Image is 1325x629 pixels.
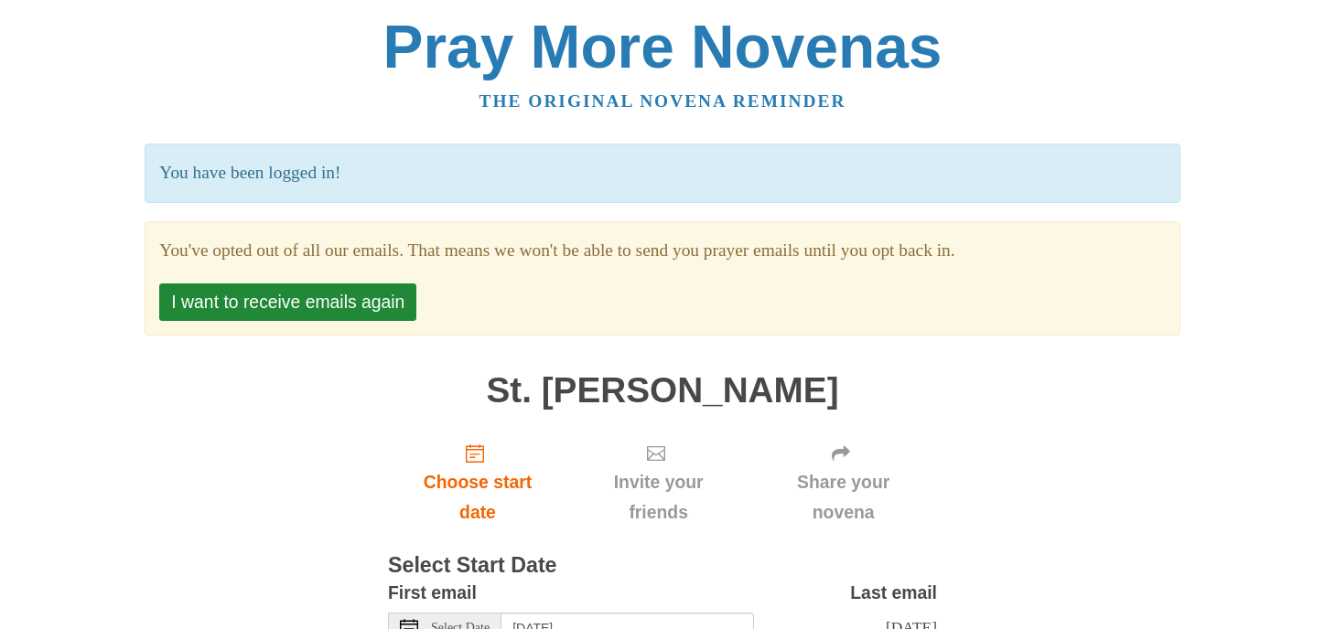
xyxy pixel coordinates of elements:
a: Choose start date [388,428,567,537]
div: Click "Next" to confirm your start date first. [749,428,937,537]
button: I want to receive emails again [159,283,416,321]
a: Pray More Novenas [383,13,943,80]
label: Last email [850,578,937,608]
h3: Select Start Date [388,554,937,578]
span: Invite your friends [586,467,731,528]
span: Share your novena [768,467,919,528]
span: Choose start date [406,467,549,528]
p: You have been logged in! [145,144,1180,203]
section: You've opted out of all our emails. That means we won't be able to send you prayer emails until y... [159,236,1165,266]
h1: St. [PERSON_NAME] [388,371,937,410]
div: Click "Next" to confirm your start date first. [567,428,749,537]
a: The original novena reminder [479,91,846,111]
label: First email [388,578,477,608]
